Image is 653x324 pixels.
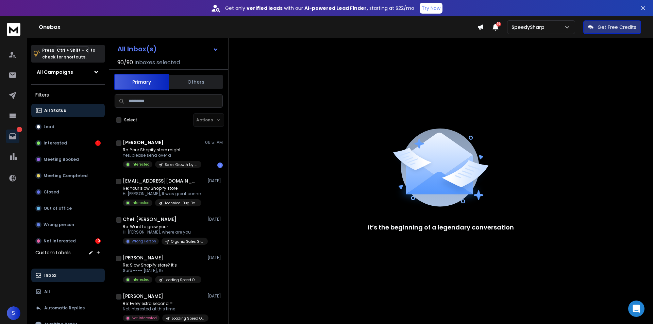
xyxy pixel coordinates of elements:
p: [DATE] [207,217,223,222]
span: Ctrl + Shift + k [56,46,89,54]
p: Interested [132,200,150,205]
p: [DATE] [207,293,223,299]
p: Re: Slow Shopify store? It’s [123,262,201,268]
p: Meeting Completed [44,173,88,178]
p: Not Interested [44,238,76,244]
p: SpeedySharp [512,24,547,31]
p: Interested [132,162,150,167]
label: Select [124,117,137,123]
p: Hi [PERSON_NAME], where are you [123,229,204,235]
h1: [EMAIL_ADDRESS][DOMAIN_NAME] [123,177,198,184]
p: Sure ---- [DATE], 15 [123,268,201,273]
button: Inbox [31,269,105,282]
p: Lead [44,124,54,130]
p: Hi [PERSON_NAME], It was great connecting [123,191,204,197]
p: Technical Bug Fixing and Loading Speed [165,201,197,206]
button: Get Free Credits [583,20,641,34]
button: Wrong person [31,218,105,232]
p: Press to check for shortcuts. [42,47,95,61]
strong: verified leads [247,5,283,12]
button: Try Now [420,3,442,14]
a: 11 [6,130,19,143]
h3: Custom Labels [35,249,71,256]
button: Interested1 [31,136,105,150]
h1: [PERSON_NAME] [123,139,164,146]
p: Try Now [422,5,440,12]
p: Automatic Replies [44,305,85,311]
button: S [7,306,20,320]
p: All Status [44,108,66,113]
button: All Inbox(s) [112,42,224,56]
div: 1 [217,163,223,168]
button: Meeting Completed [31,169,105,183]
h1: All Inbox(s) [117,46,157,52]
h1: [PERSON_NAME] [123,293,163,300]
p: [DATE] [207,178,223,184]
button: Closed [31,185,105,199]
button: Automatic Replies [31,301,105,315]
h1: [PERSON_NAME] [123,254,163,261]
div: Open Intercom Messenger [628,301,644,317]
p: 11 [17,127,22,132]
p: [DATE] [207,255,223,260]
button: Meeting Booked [31,153,105,166]
p: Out of office [44,206,72,211]
p: Sales Growth by Technical Fixing [165,162,197,167]
p: Interested [44,140,67,146]
p: Re: Your slow Shopify store [123,186,204,191]
button: All Campaigns [31,65,105,79]
button: Lead [31,120,105,134]
span: 90 / 90 [117,58,133,67]
button: Not Interested10 [31,234,105,248]
h3: Inboxes selected [134,58,180,67]
button: All Status [31,104,105,117]
p: Re: Every extra second = [123,301,204,306]
button: Primary [114,74,169,90]
p: All [44,289,50,294]
strong: AI-powered Lead Finder, [304,5,368,12]
p: Get only with our starting at $22/mo [225,5,414,12]
p: Get Free Credits [598,24,636,31]
p: Inbox [44,273,56,278]
p: Wrong Person [132,239,156,244]
h1: All Campaigns [37,69,73,75]
p: Not Interested [132,316,157,321]
p: Loading Speed Optimization [172,316,204,321]
h1: Chef [PERSON_NAME] [123,216,177,223]
p: Re: Your Shopify store might [123,147,201,153]
button: All [31,285,105,299]
p: Interested [132,277,150,282]
h1: Onebox [39,23,477,31]
p: 06:51 AM [205,140,223,145]
img: logo [7,23,20,36]
div: 1 [95,140,101,146]
h3: Filters [31,90,105,100]
p: Closed [44,189,59,195]
span: 16 [496,22,501,27]
p: Re: Want to grow your [123,224,204,229]
div: 10 [95,238,101,244]
p: It’s the beginning of a legendary conversation [368,223,514,232]
button: Others [169,74,223,89]
p: Yes, please send over a [123,153,201,158]
button: Out of office [31,202,105,215]
p: Organic Sales Growth [171,239,204,244]
p: Not interested at this time [123,306,204,312]
p: Meeting Booked [44,157,79,162]
p: Loading Speed Optimization [165,277,197,283]
p: Wrong person [44,222,74,227]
